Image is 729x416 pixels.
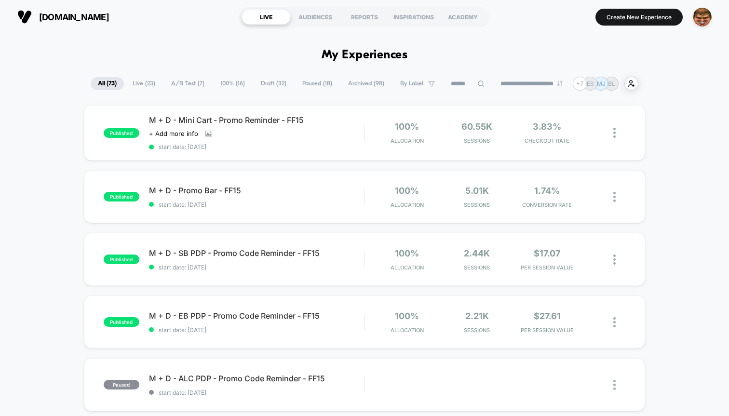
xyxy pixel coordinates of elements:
span: PER SESSION VALUE [514,327,580,334]
span: paused [104,380,139,389]
div: INSPIRATIONS [389,9,438,25]
span: published [104,255,139,264]
span: Allocation [391,201,424,208]
span: + Add more info [149,130,198,137]
img: close [613,192,616,202]
span: 5.01k [465,186,489,196]
span: 2.21k [465,311,489,321]
span: CONVERSION RATE [514,201,580,208]
img: end [557,81,563,86]
span: start date: [DATE] [149,389,364,396]
span: M + D - Mini Cart - Promo Reminder - FF15 [149,115,364,125]
h1: My Experiences [322,48,408,62]
span: Allocation [391,137,424,144]
span: start date: [DATE] [149,143,364,150]
span: M + D - ALC PDP - Promo Code Reminder - FF15 [149,374,364,383]
span: CHECKOUT RATE [514,137,580,144]
div: REPORTS [340,9,389,25]
span: Allocation [391,327,424,334]
button: [DOMAIN_NAME] [14,9,112,25]
span: M + D - SB PDP - Promo Code Reminder - FF15 [149,248,364,258]
div: LIVE [242,9,291,25]
p: BL [608,80,615,87]
div: AUDIENCES [291,9,340,25]
span: $17.07 [534,248,560,258]
p: ES [587,80,594,87]
span: [DOMAIN_NAME] [39,12,109,22]
span: 100% [395,248,419,258]
span: $27.61 [534,311,561,321]
span: 60.55k [461,121,492,132]
img: Visually logo [17,10,32,24]
span: start date: [DATE] [149,326,364,334]
span: 3.83% [533,121,561,132]
span: 100% ( 16 ) [213,77,252,90]
span: start date: [DATE] [149,264,364,271]
span: 100% [395,311,419,321]
span: Sessions [445,264,510,271]
span: Allocation [391,264,424,271]
span: All ( 73 ) [91,77,124,90]
img: close [613,255,616,265]
span: 1.74% [534,186,560,196]
button: Create New Experience [595,9,683,26]
span: published [104,128,139,138]
span: Sessions [445,327,510,334]
img: close [613,380,616,390]
span: 100% [395,121,419,132]
span: start date: [DATE] [149,201,364,208]
span: 2.44k [464,248,490,258]
span: Paused ( 18 ) [295,77,339,90]
span: Sessions [445,201,510,208]
span: published [104,192,139,201]
span: By Label [400,80,423,87]
span: A/B Test ( 7 ) [164,77,212,90]
span: Sessions [445,137,510,144]
img: close [613,128,616,138]
span: M + D - Promo Bar - FF15 [149,186,364,195]
span: Live ( 23 ) [125,77,162,90]
button: ppic [690,7,715,27]
span: 100% [395,186,419,196]
span: Archived ( 98 ) [341,77,391,90]
p: MJ [597,80,606,87]
img: close [613,317,616,327]
div: + 7 [573,77,587,91]
div: ACADEMY [438,9,487,25]
img: ppic [693,8,712,27]
span: PER SESSION VALUE [514,264,580,271]
span: M + D - EB PDP - Promo Code Reminder - FF15 [149,311,364,321]
span: published [104,317,139,327]
span: Draft ( 32 ) [254,77,294,90]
